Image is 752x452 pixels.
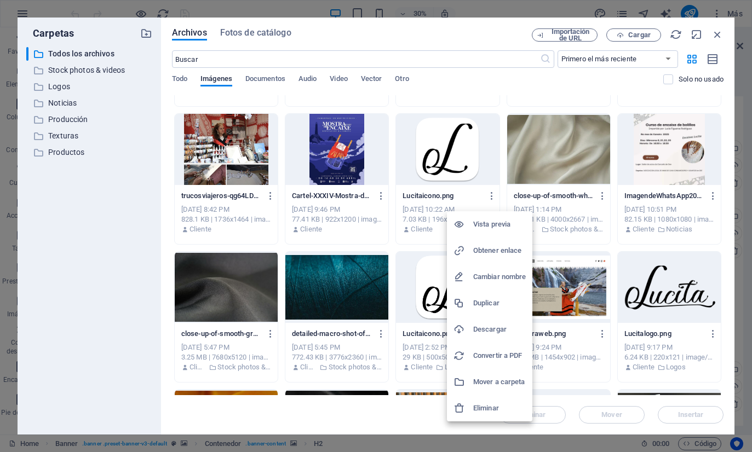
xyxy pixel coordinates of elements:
[22,256,27,269] button: 4
[473,349,526,362] h6: Convertir a PDF
[473,402,526,415] h6: Eliminar
[473,297,526,310] h6: Duplicar
[473,218,526,231] h6: Vista previa
[473,323,526,336] h6: Descargar
[473,244,526,257] h6: Obtener enlace
[22,216,27,229] button: 1
[22,229,27,242] button: 2
[473,375,526,389] h6: Mover a carpeta
[22,242,27,256] button: 3
[473,270,526,283] h6: Cambiar nombre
